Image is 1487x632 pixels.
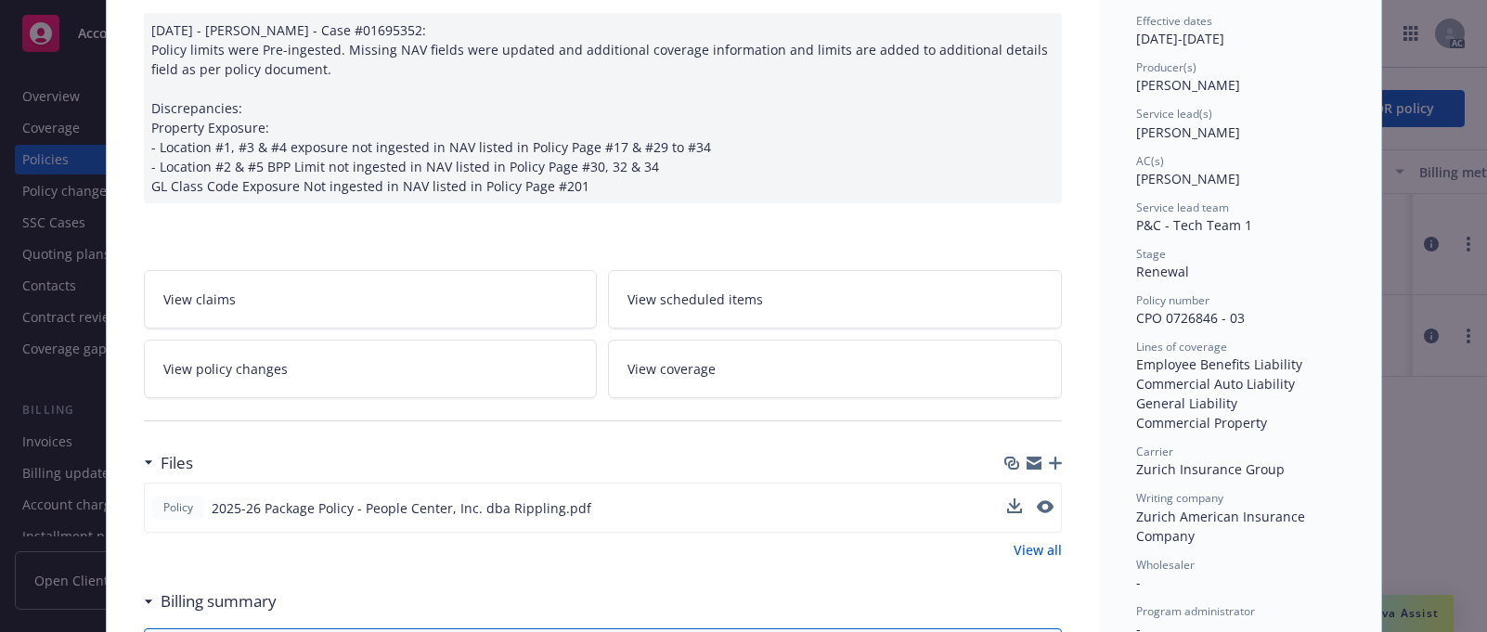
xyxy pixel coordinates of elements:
[160,499,197,516] span: Policy
[1136,460,1285,478] span: Zurich Insurance Group
[1136,153,1164,169] span: AC(s)
[1136,444,1173,459] span: Carrier
[1037,498,1054,518] button: preview file
[1136,216,1252,234] span: P&C - Tech Team 1
[1136,374,1344,393] div: Commercial Auto Liability
[1136,246,1166,262] span: Stage
[1136,309,1245,327] span: CPO 0726846 - 03
[163,290,236,309] span: View claims
[1136,413,1344,432] div: Commercial Property
[1136,59,1196,75] span: Producer(s)
[163,359,288,379] span: View policy changes
[1136,170,1240,187] span: [PERSON_NAME]
[144,451,193,475] div: Files
[608,270,1062,329] a: View scheduled items
[1136,603,1255,619] span: Program administrator
[1136,200,1229,215] span: Service lead team
[1136,490,1223,506] span: Writing company
[161,451,193,475] h3: Files
[1136,76,1240,94] span: [PERSON_NAME]
[144,270,598,329] a: View claims
[1007,498,1022,518] button: download file
[144,589,277,613] div: Billing summary
[1136,123,1240,141] span: [PERSON_NAME]
[1136,508,1309,545] span: Zurich American Insurance Company
[1136,13,1344,48] div: [DATE] - [DATE]
[1136,263,1189,280] span: Renewal
[1136,393,1344,413] div: General Liability
[627,290,763,309] span: View scheduled items
[161,589,277,613] h3: Billing summary
[1136,355,1344,374] div: Employee Benefits Liability
[1136,13,1212,29] span: Effective dates
[1136,106,1212,122] span: Service lead(s)
[627,359,716,379] span: View coverage
[212,498,591,518] span: 2025-26 Package Policy - People Center, Inc. dba Rippling.pdf
[1136,339,1227,355] span: Lines of coverage
[608,340,1062,398] a: View coverage
[144,340,598,398] a: View policy changes
[1136,574,1141,591] span: -
[1136,292,1209,308] span: Policy number
[1037,500,1054,513] button: preview file
[144,13,1062,203] div: [DATE] - [PERSON_NAME] - Case #01695352: Policy limits were Pre-ingested. Missing NAV fields were...
[1007,498,1022,513] button: download file
[1136,557,1195,573] span: Wholesaler
[1014,540,1062,560] a: View all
